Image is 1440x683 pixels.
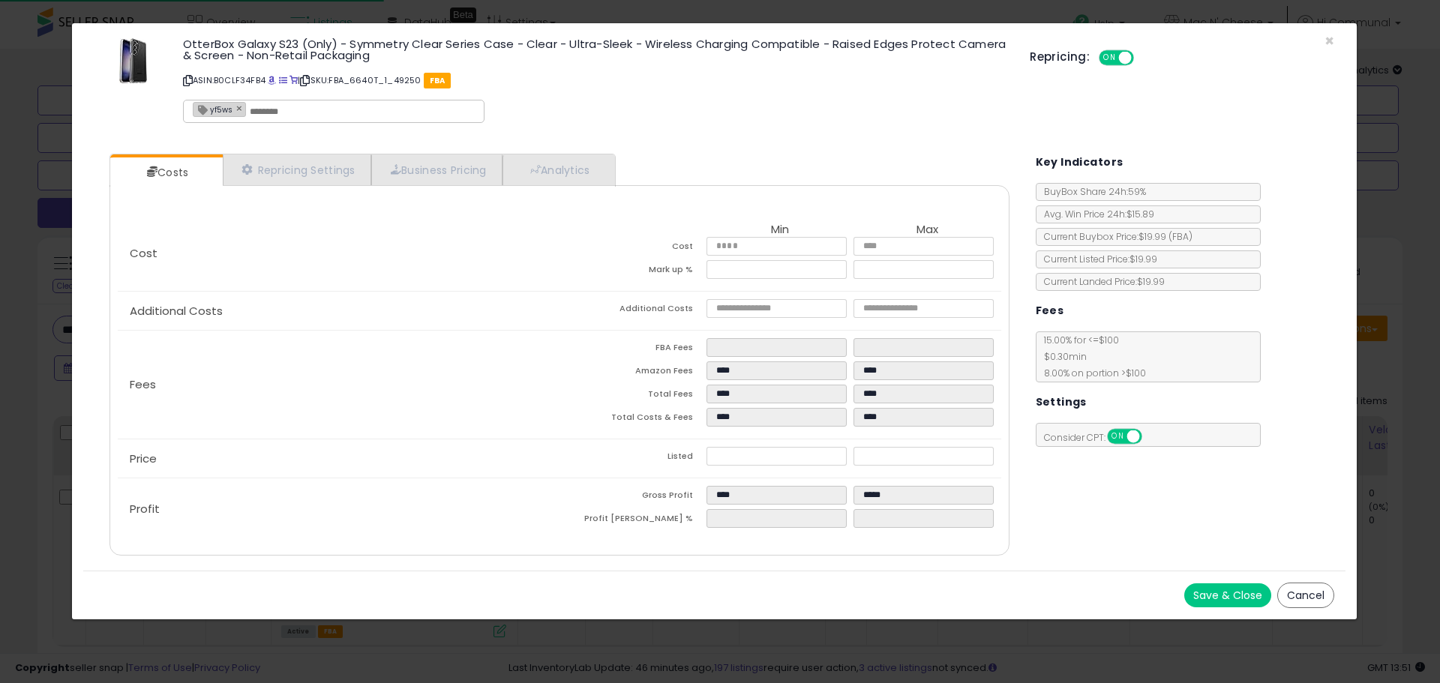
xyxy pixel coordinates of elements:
th: Max [853,223,1000,237]
td: Amazon Fees [559,361,706,385]
span: $19.99 [1138,230,1192,243]
p: Price [118,453,559,465]
span: Current Buybox Price: [1036,230,1192,243]
a: Your listing only [289,74,298,86]
p: ASIN: B0CLF34FB4 | SKU: FBA_6640T_1_49250 [183,68,1007,92]
span: 8.00 % on portion > $100 [1036,367,1146,379]
td: FBA Fees [559,338,706,361]
button: Save & Close [1184,583,1271,607]
a: Analytics [502,154,613,185]
span: BuyBox Share 24h: 59% [1036,185,1146,198]
span: OFF [1132,52,1156,64]
th: Min [706,223,853,237]
span: × [1324,30,1334,52]
span: FBA [424,73,451,88]
a: Costs [110,157,221,187]
span: Current Landed Price: $19.99 [1036,275,1165,288]
span: $0.30 min [1036,350,1087,363]
a: All offer listings [279,74,287,86]
span: Avg. Win Price 24h: $15.89 [1036,208,1154,220]
a: × [236,101,245,115]
a: Repricing Settings [223,154,371,185]
span: OFF [1139,430,1163,443]
td: Profit [PERSON_NAME] % [559,509,706,532]
span: Current Listed Price: $19.99 [1036,253,1157,265]
span: 15.00 % for <= $100 [1036,334,1146,379]
td: Gross Profit [559,486,706,509]
td: Total Fees [559,385,706,408]
span: ON [1100,52,1119,64]
p: Additional Costs [118,305,559,317]
img: 41NlzegcPYL._SL60_.jpg [119,38,147,83]
p: Fees [118,379,559,391]
td: Cost [559,237,706,260]
td: Total Costs & Fees [559,408,706,431]
span: ( FBA ) [1168,230,1192,243]
h5: Settings [1036,393,1087,412]
span: Consider CPT: [1036,431,1162,444]
h5: Key Indicators [1036,153,1123,172]
p: Profit [118,503,559,515]
h5: Fees [1036,301,1064,320]
a: Business Pricing [371,154,502,185]
a: BuyBox page [268,74,276,86]
span: yf5ws [193,103,232,115]
td: Mark up % [559,260,706,283]
td: Listed [559,447,706,470]
span: ON [1108,430,1127,443]
h5: Repricing: [1030,51,1090,63]
td: Additional Costs [559,299,706,322]
p: Cost [118,247,559,259]
h3: OtterBox Galaxy S23 (Only) - Symmetry Clear Series Case - Clear - Ultra-Sleek - Wireless Charging... [183,38,1007,61]
button: Cancel [1277,583,1334,608]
